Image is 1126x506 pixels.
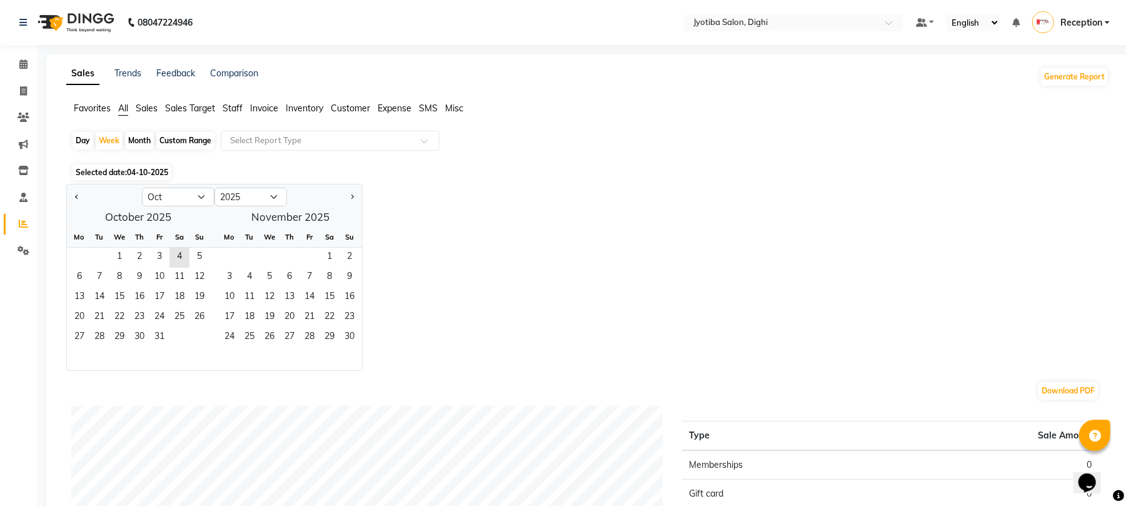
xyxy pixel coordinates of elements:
span: 6 [279,268,299,288]
th: Type [682,422,891,451]
span: 31 [149,328,169,348]
div: Sunday, November 9, 2025 [339,268,359,288]
div: Wednesday, October 1, 2025 [109,248,129,268]
select: Select month [142,188,214,206]
div: Friday, October 31, 2025 [149,328,169,348]
span: 12 [189,268,209,288]
div: Sunday, October 19, 2025 [189,288,209,308]
div: Monday, October 13, 2025 [69,288,89,308]
button: Next month [347,187,357,207]
span: 11 [169,268,189,288]
div: Tu [89,227,109,247]
span: 10 [219,288,239,308]
a: Trends [114,68,141,79]
div: Saturday, November 8, 2025 [319,268,339,288]
div: Tuesday, October 28, 2025 [89,328,109,348]
td: 0 [890,450,1099,480]
div: Tuesday, November 25, 2025 [239,328,259,348]
img: Reception [1032,11,1054,33]
span: 3 [149,248,169,268]
span: 4 [169,248,189,268]
div: Day [73,132,93,149]
span: 10 [149,268,169,288]
span: 11 [239,288,259,308]
span: 8 [109,268,129,288]
div: Saturday, October 11, 2025 [169,268,189,288]
div: We [109,227,129,247]
span: 9 [339,268,359,288]
div: Tuesday, November 18, 2025 [239,308,259,328]
span: 13 [69,288,89,308]
div: Sunday, October 26, 2025 [189,308,209,328]
iframe: chat widget [1073,456,1113,493]
div: Sunday, November 16, 2025 [339,288,359,308]
div: Wednesday, November 19, 2025 [259,308,279,328]
div: Thursday, November 6, 2025 [279,268,299,288]
div: Tu [239,227,259,247]
div: Wednesday, November 5, 2025 [259,268,279,288]
div: Mo [69,227,89,247]
span: 30 [129,328,149,348]
span: 14 [299,288,319,308]
span: 1 [109,248,129,268]
img: logo [32,5,118,40]
span: Selected date: [73,164,171,180]
span: 18 [169,288,189,308]
div: Sunday, November 2, 2025 [339,248,359,268]
span: 25 [169,308,189,328]
span: 24 [149,308,169,328]
span: Sales Target [165,103,215,114]
span: 19 [259,308,279,328]
div: Sunday, October 12, 2025 [189,268,209,288]
div: Saturday, October 18, 2025 [169,288,189,308]
div: Friday, November 7, 2025 [299,268,319,288]
span: 3 [219,268,239,288]
div: Thursday, November 13, 2025 [279,288,299,308]
div: Saturday, November 29, 2025 [319,328,339,348]
span: Expense [378,103,411,114]
div: Thursday, November 20, 2025 [279,308,299,328]
span: 20 [69,308,89,328]
span: 1 [319,248,339,268]
span: 6 [69,268,89,288]
div: Friday, November 14, 2025 [299,288,319,308]
a: Comparison [210,68,258,79]
div: Wednesday, November 26, 2025 [259,328,279,348]
span: 26 [259,328,279,348]
th: Sale Amount [890,422,1099,451]
div: Tuesday, October 7, 2025 [89,268,109,288]
div: Friday, October 10, 2025 [149,268,169,288]
div: Tuesday, October 14, 2025 [89,288,109,308]
div: Friday, October 17, 2025 [149,288,169,308]
div: Friday, October 3, 2025 [149,248,169,268]
div: Monday, November 10, 2025 [219,288,239,308]
span: 29 [319,328,339,348]
div: Friday, October 24, 2025 [149,308,169,328]
span: 27 [279,328,299,348]
b: 08047224946 [138,5,193,40]
span: 16 [339,288,359,308]
span: 18 [239,308,259,328]
div: Saturday, October 4, 2025 [169,248,189,268]
div: Thursday, October 16, 2025 [129,288,149,308]
div: Monday, October 27, 2025 [69,328,89,348]
div: Wednesday, October 8, 2025 [109,268,129,288]
span: 25 [239,328,259,348]
span: SMS [419,103,438,114]
div: Month [125,132,154,149]
span: 19 [189,288,209,308]
span: 26 [189,308,209,328]
div: Saturday, November 1, 2025 [319,248,339,268]
button: Download PDF [1038,382,1098,400]
span: All [118,103,128,114]
button: Generate Report [1041,68,1108,86]
div: Wednesday, November 12, 2025 [259,288,279,308]
a: Feedback [156,68,195,79]
div: Tuesday, October 21, 2025 [89,308,109,328]
span: 14 [89,288,109,308]
div: Tuesday, November 4, 2025 [239,268,259,288]
div: Thursday, November 27, 2025 [279,328,299,348]
div: We [259,227,279,247]
span: Misc [445,103,463,114]
span: 27 [69,328,89,348]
